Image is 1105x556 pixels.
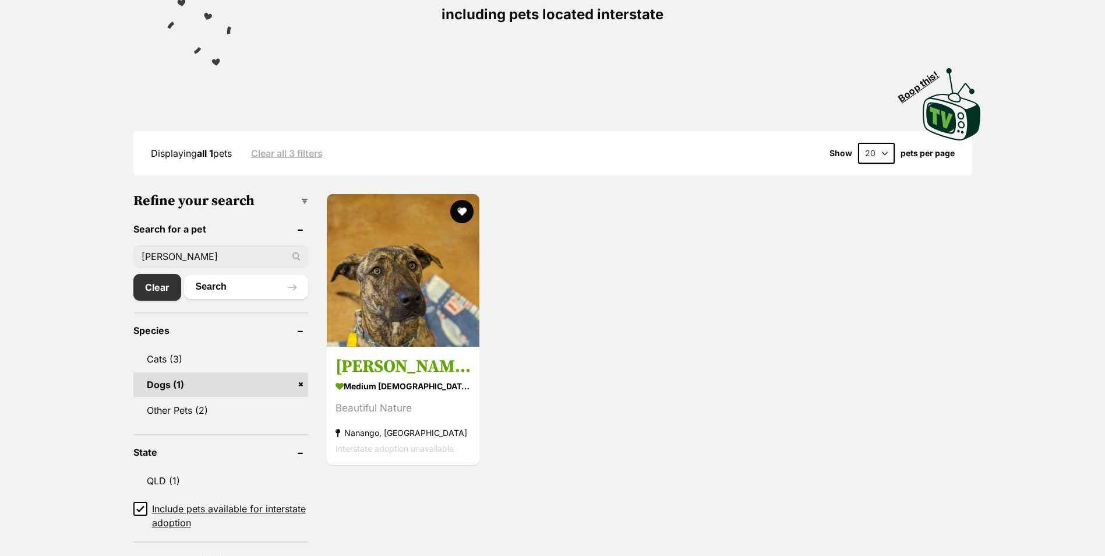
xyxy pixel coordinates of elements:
[336,425,471,441] strong: Nanango, [GEOGRAPHIC_DATA]
[829,149,852,158] span: Show
[133,274,181,301] a: Clear
[133,193,308,209] h3: Refine your search
[901,149,955,158] label: pets per page
[133,447,308,458] header: State
[336,378,471,395] strong: medium [DEMOGRAPHIC_DATA] Dog
[133,325,308,336] header: Species
[327,194,479,347] img: Stevie - Cattle Dog x Border Collie x Wolfhound Dog
[152,502,308,530] span: Include pets available for interstate adoption
[133,347,308,371] a: Cats (3)
[923,58,981,143] a: Boop this!
[336,444,454,453] span: Interstate adoption unavailable
[133,398,308,423] a: Other Pets (2)
[133,502,308,530] a: Include pets available for interstate adoption
[133,245,308,268] input: Toby
[251,148,323,159] a: Clear all 3 filters
[336,400,471,416] div: Beautiful Nature
[151,147,232,159] span: Displaying pets
[923,68,981,140] img: PetRescue TV logo
[442,6,663,23] span: including pets located interstate
[197,147,213,159] strong: all 1
[133,372,308,397] a: Dogs (1)
[327,347,479,465] a: [PERSON_NAME] medium [DEMOGRAPHIC_DATA] Dog Beautiful Nature Nanango, [GEOGRAPHIC_DATA] Interstat...
[133,224,308,234] header: Search for a pet
[336,356,471,378] h3: [PERSON_NAME]
[450,200,474,223] button: favourite
[184,275,308,298] button: Search
[133,469,308,493] a: QLD (1)
[896,62,949,104] span: Boop this!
